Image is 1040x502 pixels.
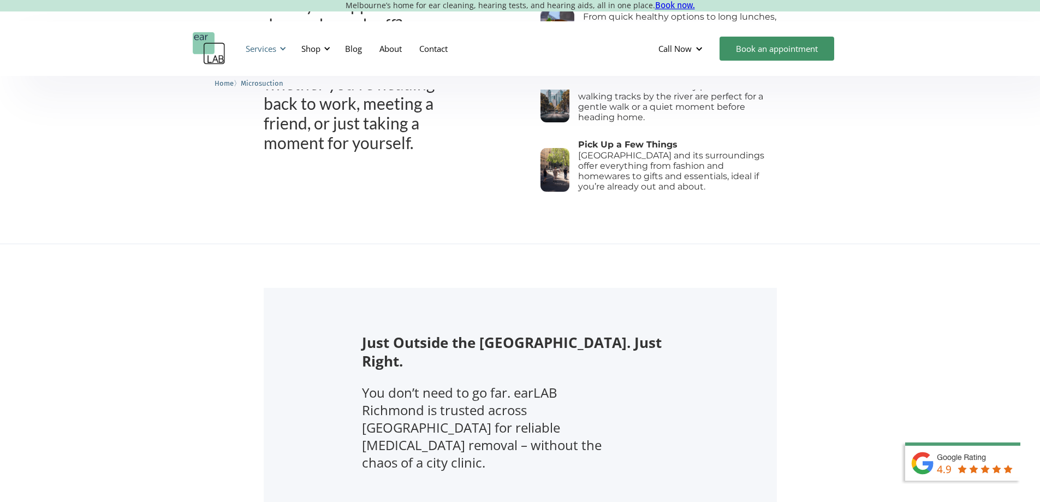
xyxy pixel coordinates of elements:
div: Call Now [650,32,714,65]
div: Services [246,43,276,54]
a: Blog [336,33,371,64]
p: Need some air? The nearby parks and walking tracks by the river are perfect for a gentle walk or ... [578,70,776,122]
a: Home [215,78,234,88]
strong: Pick Up a Few Things [578,139,678,150]
p: You don’t need to go far. earLAB Richmond is trusted across [GEOGRAPHIC_DATA] for reliable [MEDIC... [362,384,602,471]
a: Book an appointment [720,37,834,61]
li: 〉 [215,78,241,89]
a: home [193,32,225,65]
p: [GEOGRAPHIC_DATA] and its surroundings offer everything from fashion and homewares to gifts and e... [578,139,776,192]
div: Shop [301,43,320,54]
a: Microsuction [241,78,283,88]
span: Home [215,79,234,87]
div: Shop [295,32,334,65]
a: About [371,33,411,64]
span: Microsuction [241,79,283,87]
a: Contact [411,33,456,64]
div: Services [239,32,289,65]
strong: Just Outside the [GEOGRAPHIC_DATA]. Just Right. [362,333,662,371]
div: Call Now [658,43,692,54]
